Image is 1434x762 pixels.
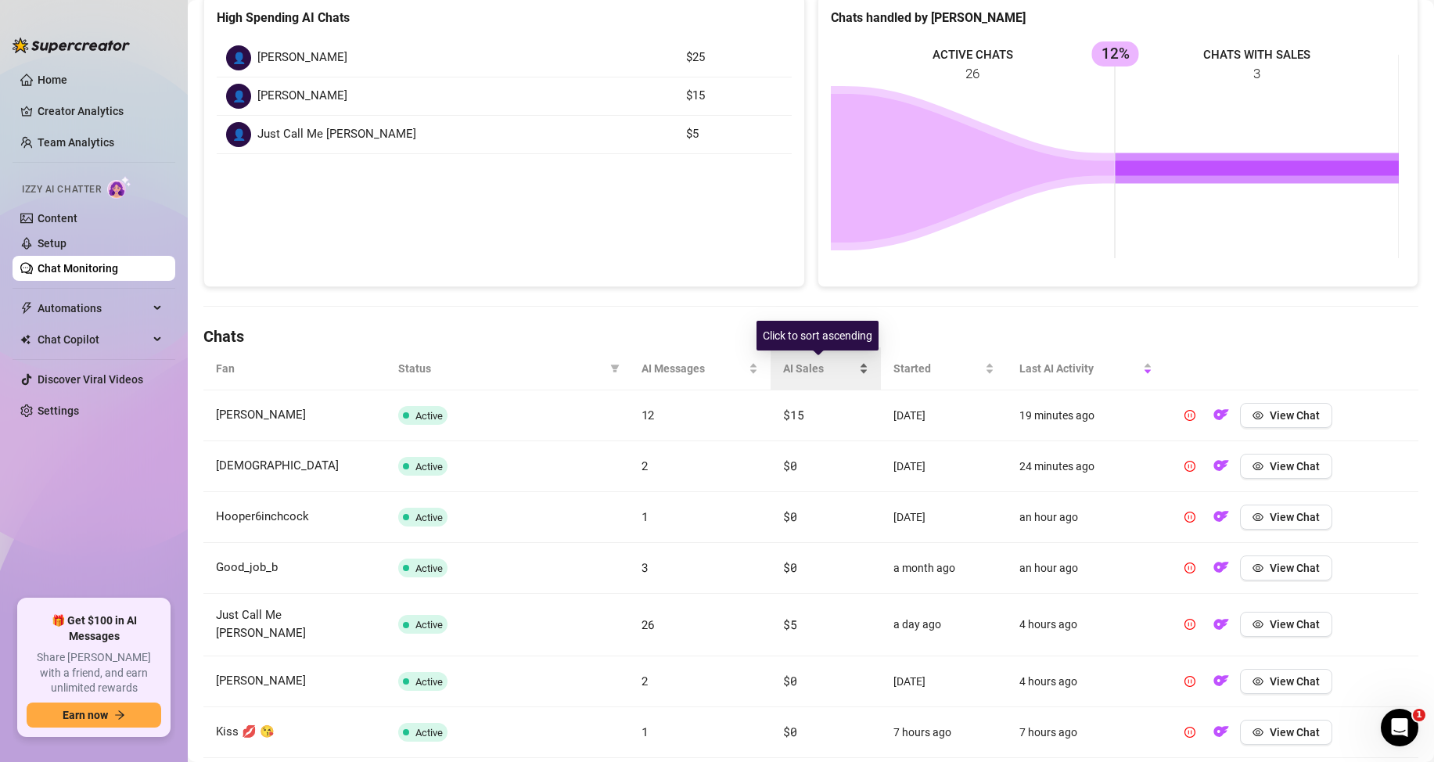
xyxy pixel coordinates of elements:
span: $0 [783,509,796,524]
span: $5 [783,616,796,632]
span: Just Call Me [PERSON_NAME] [257,125,416,144]
button: View Chat [1240,669,1332,694]
a: OF [1209,678,1234,691]
span: 🎁 Get $100 in AI Messages [27,613,161,644]
span: Active [415,512,443,523]
th: Started [881,347,1007,390]
a: OF [1209,412,1234,425]
span: View Chat [1270,675,1320,688]
span: Active [415,410,443,422]
span: filter [610,364,620,373]
img: OF [1213,559,1229,575]
span: Active [415,619,443,631]
a: Content [38,212,77,225]
span: Status [398,360,604,377]
img: OF [1213,509,1229,524]
span: pause-circle [1184,410,1195,421]
article: $25 [686,49,782,67]
span: pause-circle [1184,676,1195,687]
span: Kiss 💋 😘 [216,724,275,739]
td: a day ago [881,594,1007,656]
button: OF [1209,505,1234,530]
span: arrow-right [114,710,125,721]
th: Fan [203,347,386,390]
td: an hour ago [1007,492,1165,543]
span: Good_job_b [216,560,278,574]
span: Chat Copilot [38,327,149,352]
button: OF [1209,669,1234,694]
img: AI Chatter [107,176,131,199]
a: Settings [38,404,79,417]
button: View Chat [1240,403,1332,428]
div: High Spending AI Chats [217,8,792,27]
span: Share [PERSON_NAME] with a friend, and earn unlimited rewards [27,650,161,696]
span: Active [415,563,443,574]
td: a month ago [881,543,1007,594]
span: AI Sales [783,360,856,377]
span: pause-circle [1184,619,1195,630]
a: OF [1209,463,1234,476]
button: OF [1209,403,1234,428]
span: pause-circle [1184,727,1195,738]
h4: Chats [203,325,1418,347]
span: Earn now [63,709,108,721]
div: Click to sort ascending [757,321,879,350]
img: OF [1213,407,1229,422]
button: View Chat [1240,505,1332,530]
a: Team Analytics [38,136,114,149]
a: OF [1209,514,1234,527]
span: 2 [642,673,649,688]
span: eye [1253,563,1263,573]
span: View Chat [1270,726,1320,739]
span: Active [415,461,443,473]
a: OF [1209,729,1234,742]
img: OF [1213,458,1229,473]
span: eye [1253,461,1263,472]
button: View Chat [1240,555,1332,580]
span: eye [1253,512,1263,523]
span: 26 [642,616,655,632]
button: View Chat [1240,720,1332,745]
td: 19 minutes ago [1007,390,1165,441]
td: 4 hours ago [1007,594,1165,656]
span: eye [1253,727,1263,738]
button: View Chat [1240,454,1332,479]
img: OF [1213,673,1229,688]
td: 4 hours ago [1007,656,1165,707]
img: OF [1213,616,1229,632]
span: $0 [783,724,796,739]
button: OF [1209,454,1234,479]
div: 👤 [226,122,251,147]
span: $0 [783,673,796,688]
span: Active [415,676,443,688]
span: View Chat [1270,409,1320,422]
span: eye [1253,676,1263,687]
span: [DEMOGRAPHIC_DATA] [216,458,339,473]
a: Creator Analytics [38,99,163,124]
a: Discover Viral Videos [38,373,143,386]
a: OF [1209,565,1234,577]
span: Active [415,727,443,739]
button: OF [1209,555,1234,580]
span: $15 [783,407,803,422]
span: View Chat [1270,562,1320,574]
span: pause-circle [1184,563,1195,573]
span: $0 [783,559,796,575]
td: [DATE] [881,390,1007,441]
span: pause-circle [1184,461,1195,472]
iframe: Intercom live chat [1381,709,1418,746]
div: 👤 [226,84,251,109]
span: Started [893,360,982,377]
th: Last AI Activity [1007,347,1165,390]
td: 24 minutes ago [1007,441,1165,492]
span: Hooper6inchcock [216,509,309,523]
span: View Chat [1270,618,1320,631]
img: logo-BBDzfeDw.svg [13,38,130,53]
a: OF [1209,622,1234,634]
span: Last AI Activity [1019,360,1140,377]
span: [PERSON_NAME] [216,408,306,422]
td: [DATE] [881,492,1007,543]
a: Chat Monitoring [38,262,118,275]
div: Chats handled by [PERSON_NAME] [831,8,1406,27]
span: 12 [642,407,655,422]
